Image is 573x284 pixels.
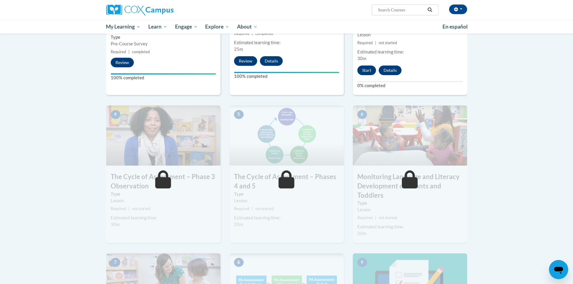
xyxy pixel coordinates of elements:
[377,6,425,14] input: Search Courses
[111,34,216,41] label: Type
[111,258,120,267] span: 7
[252,206,253,211] span: |
[357,231,366,236] span: 20m
[357,56,366,61] span: 30m
[234,206,249,211] span: Required
[357,200,463,206] label: Type
[106,5,174,15] img: Cox Campus
[234,73,339,80] label: 100% completed
[255,31,273,36] span: completed
[230,172,344,191] h3: The Cycle of Assessment – Phases 4 and 5
[425,6,434,14] button: Search
[234,47,243,52] span: 25m
[111,222,120,227] span: 30m
[379,215,397,220] span: not started
[375,215,376,220] span: |
[102,20,145,34] a: My Learning
[234,197,339,204] div: Lesson
[233,20,261,34] a: About
[111,191,216,197] label: Type
[230,105,344,166] img: Course Image
[353,172,467,200] h3: Monitoring Language and Literacy Development of Infants and Toddlers
[234,258,244,267] span: 8
[97,20,476,34] div: Main menu
[357,206,463,213] div: Lesson
[252,31,253,36] span: |
[234,215,339,221] div: Estimated learning time:
[106,172,220,191] h3: The Cycle of Assessment – Phase 3 Observation
[234,56,257,66] button: Review
[357,82,463,89] label: 0% completed
[111,110,120,119] span: 4
[111,58,134,67] button: Review
[111,215,216,221] div: Estimated learning time:
[442,23,468,30] span: En español
[148,23,167,30] span: Learn
[255,206,274,211] span: not started
[549,260,568,279] iframe: Button to launch messaging window
[357,110,367,119] span: 6
[234,72,339,73] div: Your progress
[111,197,216,204] div: Lesson
[111,41,216,47] div: Pre-Course Survey
[357,49,463,55] div: Estimated learning time:
[449,5,467,14] button: Account Settings
[234,191,339,197] label: Type
[144,20,171,34] a: Learn
[205,23,229,30] span: Explore
[357,224,463,230] div: Estimated learning time:
[357,32,463,38] div: Lesson
[234,222,243,227] span: 20m
[106,23,140,30] span: My Learning
[132,206,150,211] span: not started
[439,20,472,33] a: En español
[171,20,202,34] a: Engage
[353,105,467,166] img: Course Image
[260,56,283,66] button: Details
[379,66,402,75] button: Details
[201,20,233,34] a: Explore
[132,50,150,54] span: completed
[128,50,130,54] span: |
[175,23,198,30] span: Engage
[106,5,220,15] a: Cox Campus
[234,110,244,119] span: 5
[106,105,220,166] img: Course Image
[237,23,257,30] span: About
[357,215,373,220] span: Required
[111,50,126,54] span: Required
[357,41,373,45] span: Required
[111,75,216,81] label: 100% completed
[234,39,339,46] div: Estimated learning time:
[111,206,126,211] span: Required
[379,41,397,45] span: not started
[234,31,249,36] span: Required
[128,206,130,211] span: |
[375,41,376,45] span: |
[111,73,216,75] div: Your progress
[357,66,376,75] button: Start
[357,258,367,267] span: 9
